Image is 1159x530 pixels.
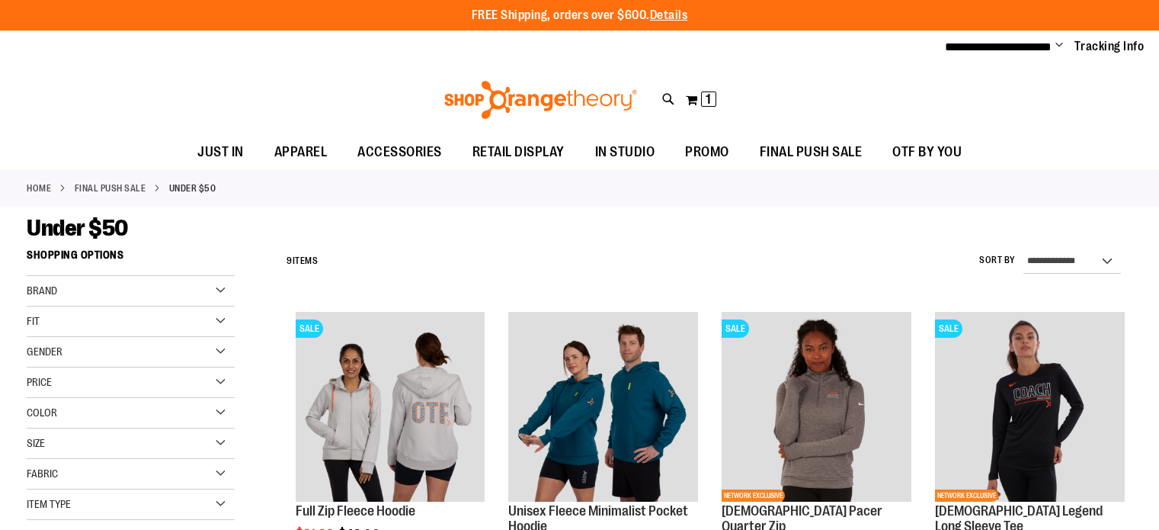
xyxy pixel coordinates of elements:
[706,92,711,107] span: 1
[259,135,343,170] a: APPAREL
[685,135,729,169] span: PROMO
[508,312,698,504] a: Unisex Fleece Minimalist Pocket Hoodie
[75,181,146,195] a: FINAL PUSH SALE
[27,406,57,419] span: Color
[27,437,45,449] span: Size
[442,81,639,119] img: Shop Orangetheory
[1055,39,1063,54] button: Account menu
[197,135,244,169] span: JUST IN
[760,135,863,169] span: FINAL PUSH SALE
[27,467,58,480] span: Fabric
[169,181,216,195] strong: Under $50
[27,376,52,388] span: Price
[27,345,62,358] span: Gender
[722,490,785,502] span: NETWORK EXCLUSIVE
[935,490,998,502] span: NETWORK EXCLUSIVE
[296,320,323,338] span: SALE
[935,312,1125,504] a: OTF Ladies Coach FA22 Legend LS Tee - Black primary imageSALENETWORK EXCLUSIVE
[508,312,698,502] img: Unisex Fleece Minimalist Pocket Hoodie
[27,315,40,327] span: Fit
[182,135,259,170] a: JUST IN
[357,135,442,169] span: ACCESSORIES
[287,255,293,266] span: 9
[296,312,485,502] img: Main Image of 1457091
[744,135,878,169] a: FINAL PUSH SALE
[979,254,1016,267] label: Sort By
[935,320,962,338] span: SALE
[580,135,671,170] a: IN STUDIO
[650,8,688,22] a: Details
[722,312,911,502] img: Product image for Ladies Pacer Quarter Zip
[1074,38,1145,55] a: Tracking Info
[27,284,57,297] span: Brand
[296,312,485,504] a: Main Image of 1457091SALE
[472,135,565,169] span: RETAIL DISPLAY
[27,242,235,276] strong: Shopping Options
[27,498,71,510] span: Item Type
[595,135,655,169] span: IN STUDIO
[722,312,911,504] a: Product image for Ladies Pacer Quarter ZipSALENETWORK EXCLUSIVE
[27,215,128,241] span: Under $50
[877,135,977,170] a: OTF BY YOU
[287,249,318,273] h2: Items
[670,135,744,170] a: PROMO
[27,181,51,195] a: Home
[892,135,962,169] span: OTF BY YOU
[935,312,1125,502] img: OTF Ladies Coach FA22 Legend LS Tee - Black primary image
[457,135,580,170] a: RETAIL DISPLAY
[296,503,415,519] a: Full Zip Fleece Hoodie
[472,7,688,24] p: FREE Shipping, orders over $600.
[342,135,457,170] a: ACCESSORIES
[722,320,749,338] span: SALE
[274,135,328,169] span: APPAREL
